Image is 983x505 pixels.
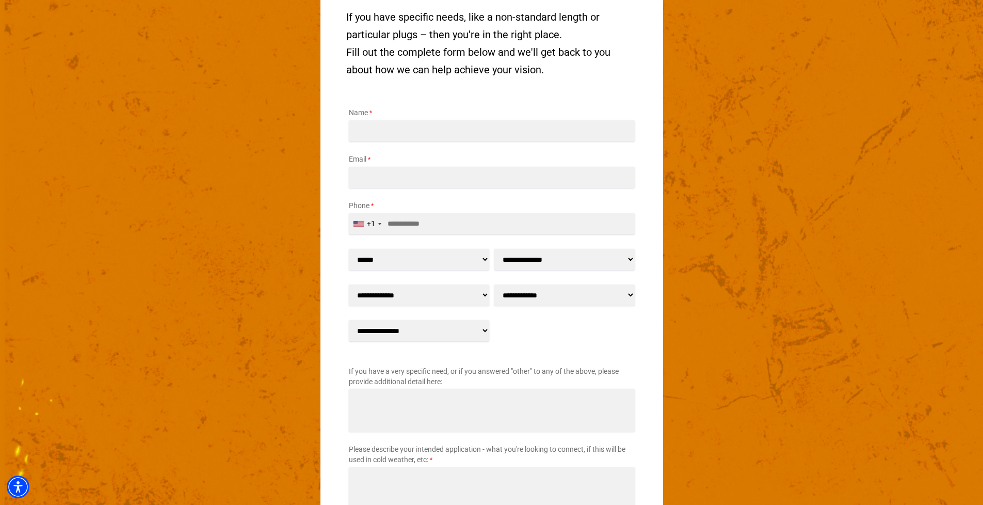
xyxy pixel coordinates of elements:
div: +1 [367,218,375,229]
span: Phone [349,201,369,210]
div: Accessibility Menu [7,476,29,498]
div: United States: +1 [349,214,384,234]
span: If you have a very specific need, or if you answered "other" to any of the above, please provide ... [349,367,619,386]
span: Email [349,155,366,163]
span: Please describe your intended application - what you're looking to connect, if this will be used ... [349,445,625,464]
p: If you have specific needs, like a non-standard length or particular plugs – then you're in the r... [346,8,637,43]
p: Fill out the complete form below and we'll get back to you about how we can help achieve your vis... [346,43,637,78]
span: Name [349,108,368,117]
